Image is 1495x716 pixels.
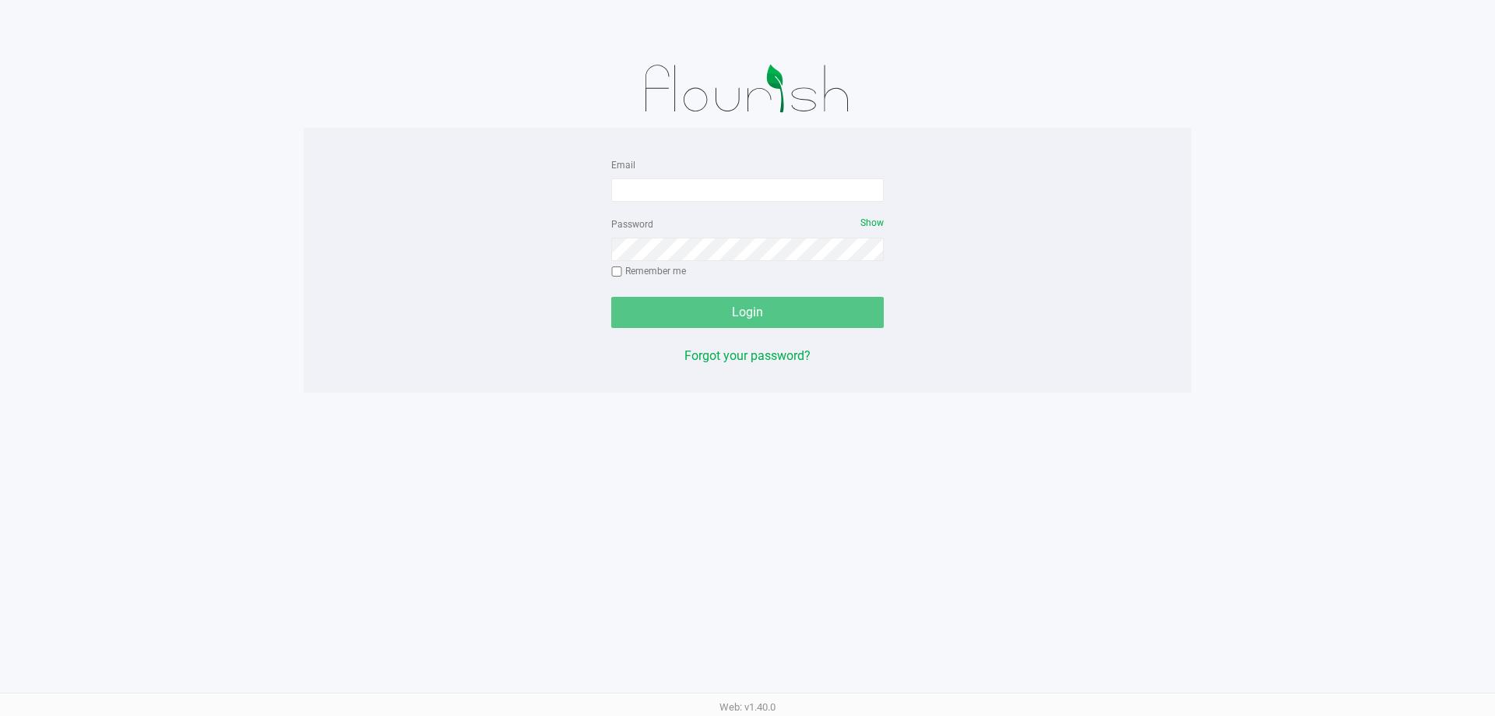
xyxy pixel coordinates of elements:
span: Show [860,217,884,228]
label: Email [611,158,635,172]
span: Web: v1.40.0 [719,701,776,713]
label: Password [611,217,653,231]
button: Forgot your password? [684,347,811,365]
input: Remember me [611,266,622,277]
label: Remember me [611,264,686,278]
